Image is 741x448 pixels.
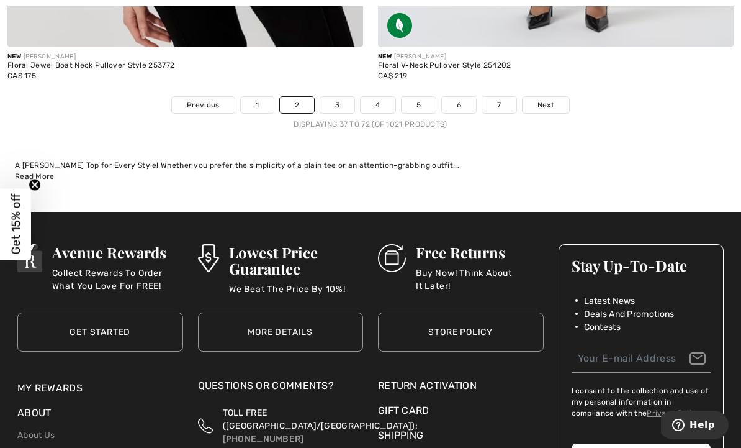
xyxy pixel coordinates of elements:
a: 5 [402,97,436,113]
label: I consent to the collection and use of my personal information in compliance with the . [572,385,711,419]
span: New [7,53,21,60]
a: Get Started [17,313,183,352]
span: Next [537,99,554,111]
span: Read More [15,172,55,181]
p: Collect Rewards To Order What You Love For FREE! [52,267,183,291]
span: CA$ 175 [7,71,36,80]
div: Floral Jewel Boat Neck Pullover Style 253772 [7,62,363,70]
span: Latest News [584,295,635,308]
div: Questions or Comments? [198,378,364,400]
img: Sustainable Fabric [387,13,412,38]
a: About Us [17,430,55,441]
h3: Stay Up-To-Date [572,257,711,273]
div: About [17,406,183,427]
h3: Lowest Price Guarantee [229,244,363,277]
div: Floral V-Neck Pullover Style 254202 [378,62,734,70]
a: More Details [198,313,364,352]
a: My Rewards [17,382,83,394]
h3: Avenue Rewards [52,244,183,260]
a: 1 [241,97,274,113]
div: [PERSON_NAME] [378,52,734,62]
a: Gift Card [378,403,544,418]
input: Your E-mail Address [572,345,711,373]
img: Toll Free (Canada/US) [198,406,213,446]
a: Next [523,97,569,113]
span: Get 15% off [9,194,23,255]
img: Lowest Price Guarantee [198,244,219,272]
a: Store Policy [378,313,544,352]
a: 7 [482,97,516,113]
span: Deals And Promotions [584,308,675,321]
p: Buy Now! Think About It Later! [416,267,544,291]
a: Previous [172,97,234,113]
span: CA$ 219 [378,71,407,80]
a: Return Activation [378,378,544,393]
span: TOLL FREE ([GEOGRAPHIC_DATA]/[GEOGRAPHIC_DATA]): [223,408,418,431]
a: 4 [361,97,395,113]
button: Close teaser [29,178,41,191]
a: 3 [320,97,354,113]
a: 6 [442,97,476,113]
a: Privacy Policy [647,409,699,418]
iframe: Opens a widget where you can find more information [661,411,729,442]
div: [PERSON_NAME] [7,52,363,62]
h3: Free Returns [416,244,544,260]
a: Shipping [378,429,423,441]
span: Previous [187,99,219,111]
span: New [378,53,392,60]
p: We Beat The Price By 10%! [229,283,363,308]
a: 2 [280,97,314,113]
span: Contests [584,321,621,334]
div: A [PERSON_NAME] Top for Every Style! Whether you prefer the simplicity of a plain tee or an atten... [15,160,726,171]
a: [PHONE_NUMBER] [223,434,304,444]
img: Free Returns [378,244,406,272]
